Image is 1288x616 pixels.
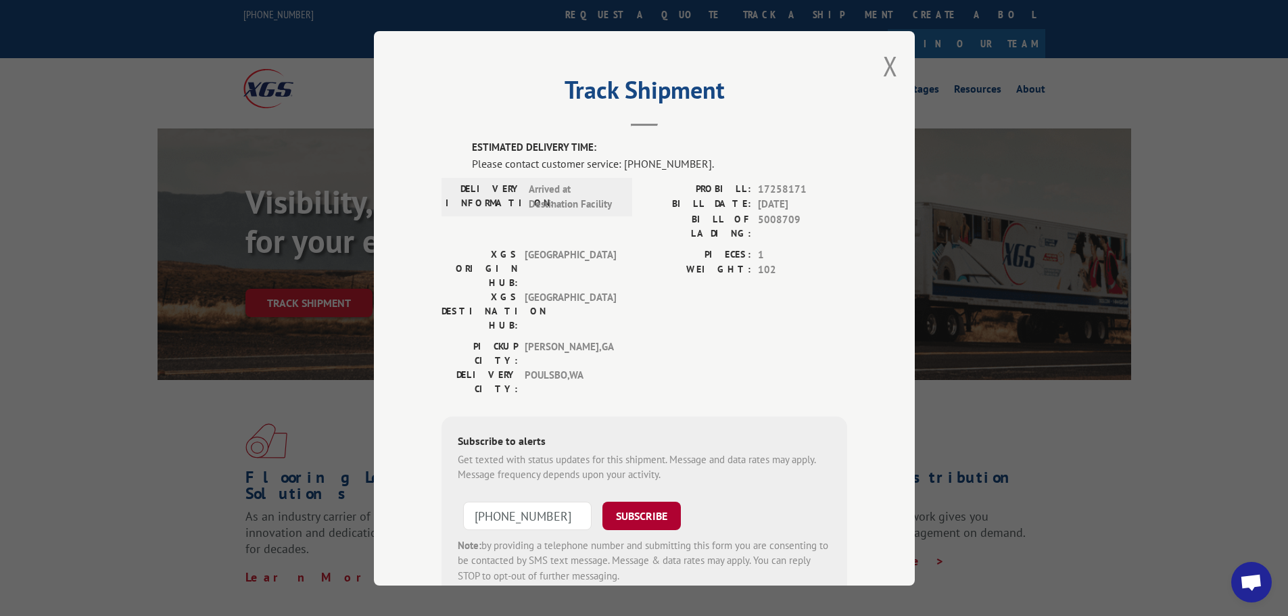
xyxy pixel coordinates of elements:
[644,247,751,262] label: PIECES:
[472,155,847,171] div: Please contact customer service: [PHONE_NUMBER].
[529,181,620,212] span: Arrived at Destination Facility
[446,181,522,212] label: DELIVERY INFORMATION:
[525,247,616,289] span: [GEOGRAPHIC_DATA]
[883,48,898,84] button: Close modal
[602,501,681,529] button: SUBSCRIBE
[442,289,518,332] label: XGS DESTINATION HUB:
[758,247,847,262] span: 1
[644,212,751,240] label: BILL OF LADING:
[458,538,481,551] strong: Note:
[525,289,616,332] span: [GEOGRAPHIC_DATA]
[463,501,592,529] input: Phone Number
[442,339,518,367] label: PICKUP CITY:
[1231,562,1272,602] a: Open chat
[758,262,847,278] span: 102
[458,432,831,452] div: Subscribe to alerts
[458,452,831,482] div: Get texted with status updates for this shipment. Message and data rates may apply. Message frequ...
[758,181,847,197] span: 17258171
[644,262,751,278] label: WEIGHT:
[442,367,518,396] label: DELIVERY CITY:
[442,247,518,289] label: XGS ORIGIN HUB:
[472,140,847,156] label: ESTIMATED DELIVERY TIME:
[458,538,831,584] div: by providing a telephone number and submitting this form you are consenting to be contacted by SM...
[644,197,751,212] label: BILL DATE:
[644,181,751,197] label: PROBILL:
[758,212,847,240] span: 5008709
[442,80,847,106] h2: Track Shipment
[525,339,616,367] span: [PERSON_NAME] , GA
[525,367,616,396] span: POULSBO , WA
[758,197,847,212] span: [DATE]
